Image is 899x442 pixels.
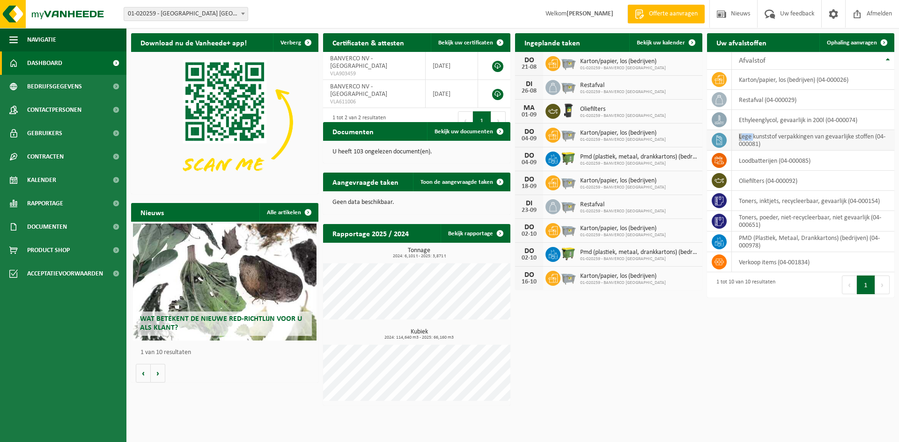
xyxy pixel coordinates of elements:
td: restafval (04-000029) [732,90,894,110]
img: WB-2500-GAL-GY-01 [560,126,576,142]
img: WB-2500-GAL-GY-01 [560,198,576,214]
p: Geen data beschikbaar. [332,199,501,206]
p: U heeft 103 ongelezen document(en). [332,149,501,155]
h2: Documenten [323,122,383,140]
div: MA [520,104,538,112]
div: DO [520,152,538,159]
img: WB-2500-GAL-GY-01 [560,174,576,190]
div: 18-09 [520,183,538,190]
span: Gebruikers [27,122,62,145]
h2: Download nu de Vanheede+ app! [131,33,256,51]
div: 02-10 [520,255,538,261]
span: 01-020259 - BANVERCO [GEOGRAPHIC_DATA] [580,65,666,71]
span: Karton/papier, los (bedrijven) [580,225,666,232]
button: Volgende [151,364,165,383]
button: Verberg [273,33,317,52]
span: Afvalstof [739,57,766,65]
a: Ophaling aanvragen [819,33,893,52]
div: 04-09 [520,159,538,166]
h2: Nieuws [131,203,173,221]
span: Rapportage [27,192,63,215]
img: WB-2500-GAL-GY-01 [560,55,576,71]
span: Dashboard [27,51,62,75]
div: DO [520,247,538,255]
div: 26-08 [520,88,538,94]
h3: Tonnage [328,247,510,259]
h2: Certificaten & attesten [323,33,413,51]
span: Bekijk uw certificaten [438,40,493,46]
td: [DATE] [426,80,478,108]
span: Kalender [27,168,56,192]
button: 1 [473,111,491,130]
img: Download de VHEPlus App [131,52,318,192]
span: 01-020259 - BANVERCO [GEOGRAPHIC_DATA] [580,89,666,95]
h2: Uw afvalstoffen [707,33,776,51]
span: Verberg [280,40,301,46]
div: 23-09 [520,207,538,214]
td: [DATE] [426,52,478,80]
a: Bekijk uw documenten [427,122,509,141]
span: Acceptatievoorwaarden [27,262,103,285]
span: 01-020259 - BANVERCO [GEOGRAPHIC_DATA] [580,137,666,143]
div: DI [520,80,538,88]
span: Wat betekent de nieuwe RED-richtlijn voor u als klant? [140,315,302,332]
h2: Ingeplande taken [515,33,590,51]
a: Bekijk rapportage [441,224,509,243]
div: DO [520,224,538,231]
span: Bedrijfsgegevens [27,75,82,98]
div: 16-10 [520,279,538,285]
div: 02-10 [520,231,538,238]
a: Offerte aanvragen [627,5,705,23]
img: WB-2500-GAL-GY-01 [560,269,576,285]
span: 01-020259 - BANVERCO [GEOGRAPHIC_DATA] [580,185,666,190]
p: 1 van 10 resultaten [140,349,314,356]
strong: [PERSON_NAME] [567,10,613,17]
td: lege kunststof verpakkingen van gevaarlijke stoffen (04-000081) [732,130,894,151]
img: WB-1100-HPE-GN-50 [560,246,576,261]
img: WB-2500-GAL-GY-01 [560,79,576,94]
span: Pmd (plastiek, metaal, drankkartons) (bedrijven) [580,153,698,161]
span: Navigatie [27,28,56,51]
span: Offerte aanvragen [647,9,700,19]
span: Karton/papier, los (bedrijven) [580,273,666,280]
span: Restafval [580,82,666,89]
td: verkoop items (04-001834) [732,252,894,272]
td: loodbatterijen (04-000085) [732,151,894,171]
span: Bekijk uw documenten [435,129,493,135]
img: WB-2500-GAL-GY-01 [560,222,576,238]
button: Next [875,275,890,294]
span: 01-020259 - BANVERCO [GEOGRAPHIC_DATA] [580,256,698,262]
span: 01-020259 - BANVERCO [GEOGRAPHIC_DATA] [580,161,698,167]
td: ethyleenglycol, gevaarlijk in 200l (04-000074) [732,110,894,130]
h2: Rapportage 2025 / 2024 [323,224,418,242]
div: 04-09 [520,136,538,142]
div: DO [520,176,538,183]
span: Karton/papier, los (bedrijven) [580,58,666,65]
div: DO [520,128,538,136]
span: Toon de aangevraagde taken [420,179,493,185]
a: Bekijk uw certificaten [431,33,509,52]
div: DI [520,200,538,207]
h3: Kubiek [328,329,510,340]
button: Previous [842,275,857,294]
a: Bekijk uw kalender [629,33,701,52]
button: Previous [458,111,473,130]
span: Bekijk uw kalender [637,40,685,46]
img: WB-1100-HPE-GN-50 [560,150,576,166]
span: Contracten [27,145,64,168]
td: oliefilters (04-000092) [732,171,894,191]
span: 01-020259 - BANVERCO [GEOGRAPHIC_DATA] [580,113,666,119]
span: 01-020259 - BANVERCO [GEOGRAPHIC_DATA] [580,209,666,214]
button: 1 [857,275,875,294]
span: 2024: 114,640 m3 - 2025: 66,160 m3 [328,335,510,340]
span: 01-020259 - BANVERCO NV - OOSTENDE [124,7,248,21]
a: Alle artikelen [259,203,317,222]
span: Pmd (plastiek, metaal, drankkartons) (bedrijven) [580,249,698,256]
button: Next [491,111,506,130]
span: 01-020259 - BANVERCO [GEOGRAPHIC_DATA] [580,232,666,238]
span: Karton/papier, los (bedrijven) [580,177,666,185]
span: Oliefilters [580,106,666,113]
img: WB-0240-HPE-BK-01 [560,102,576,118]
div: DO [520,57,538,64]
